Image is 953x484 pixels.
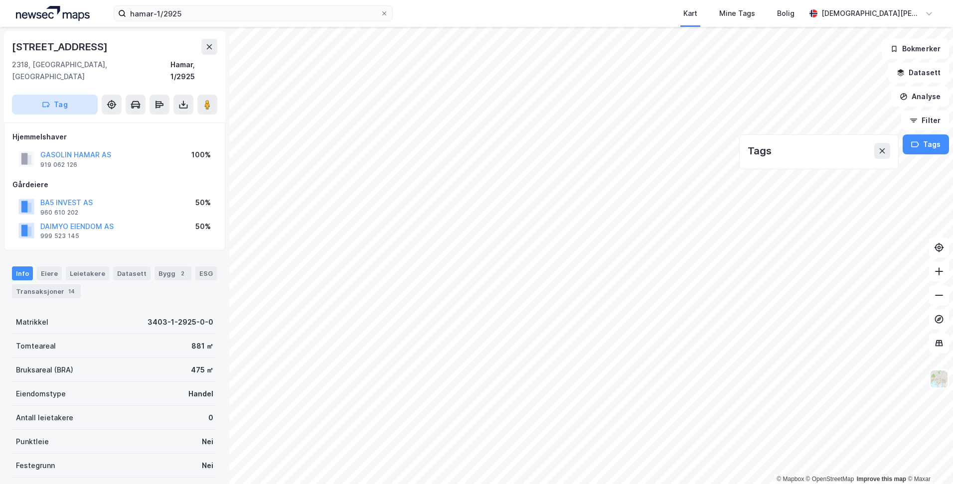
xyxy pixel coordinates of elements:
div: Gårdeiere [12,179,217,191]
div: Mine Tags [719,7,755,19]
img: logo.a4113a55bc3d86da70a041830d287a7e.svg [16,6,90,21]
div: 14 [66,286,77,296]
div: 960 610 202 [40,209,78,217]
div: 2 [177,268,187,278]
a: Improve this map [857,476,906,483]
div: Hamar, 1/2925 [170,59,217,83]
div: 50% [195,197,211,209]
div: Festegrunn [16,460,55,472]
div: 475 ㎡ [191,364,213,376]
button: Datasett [888,63,949,83]
a: OpenStreetMap [806,476,854,483]
div: Bygg [155,266,191,280]
div: 3403-1-2925-0-0 [148,316,213,328]
div: 50% [195,221,211,233]
img: Z [930,369,949,388]
div: [STREET_ADDRESS] [12,39,110,55]
div: Tomteareal [16,340,56,352]
div: Nei [202,460,213,472]
div: Tags [748,143,772,159]
div: 919 062 126 [40,161,77,169]
button: Bokmerker [882,39,949,59]
div: 881 ㎡ [191,340,213,352]
div: Hjemmelshaver [12,131,217,143]
div: Eiendomstype [16,388,66,400]
div: Eiere [37,266,62,280]
div: 0 [208,412,213,424]
button: Filter [901,111,949,130]
div: Nei [202,436,213,448]
div: Transaksjoner [12,284,81,298]
div: Bolig [777,7,794,19]
input: Søk på adresse, matrikkel, gårdeiere, leietakere eller personer [126,6,380,21]
div: 999 523 145 [40,232,79,240]
a: Mapbox [777,476,804,483]
div: Leietakere [66,266,109,280]
button: Tags [903,134,949,154]
div: Kontrollprogram for chat [903,436,953,484]
button: Analyse [891,87,949,107]
div: Info [12,266,33,280]
div: ESG [195,266,217,280]
iframe: Chat Widget [903,436,953,484]
div: Kart [683,7,697,19]
div: Datasett [113,266,151,280]
div: 2318, [GEOGRAPHIC_DATA], [GEOGRAPHIC_DATA] [12,59,170,83]
div: [DEMOGRAPHIC_DATA][PERSON_NAME] [821,7,921,19]
div: Punktleie [16,436,49,448]
div: Matrikkel [16,316,48,328]
div: Bruksareal (BRA) [16,364,73,376]
button: Tag [12,95,98,115]
div: 100% [191,149,211,161]
div: Handel [188,388,213,400]
div: Antall leietakere [16,412,73,424]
